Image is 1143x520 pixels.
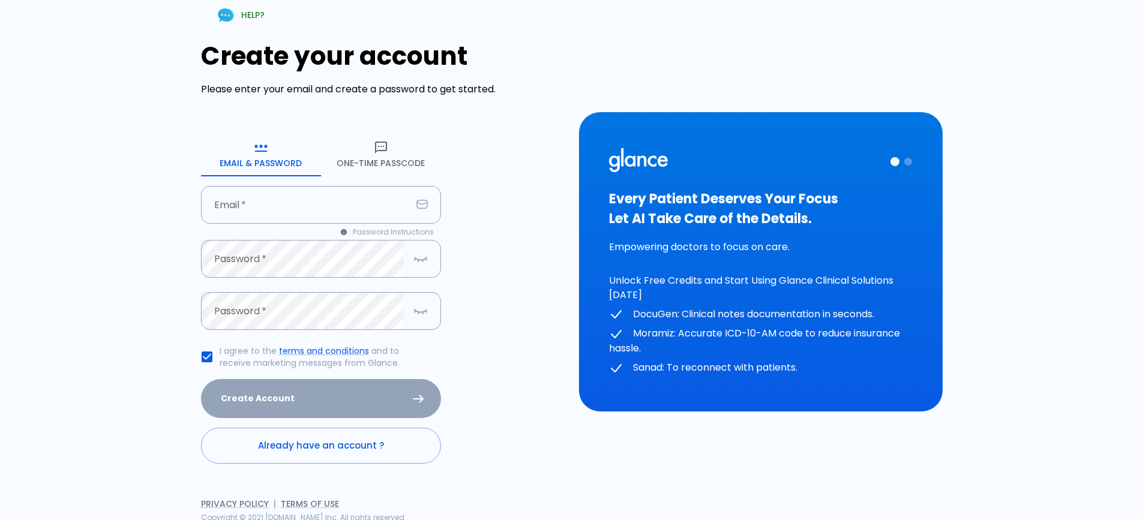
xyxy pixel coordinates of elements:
[609,326,913,356] p: Moramiz: Accurate ICD-10-AM code to reduce insurance hassle.
[220,345,431,369] p: I agree to the and to receive marketing messages from Glance.
[334,224,441,241] button: Password Instructions
[609,360,913,375] p: Sanad: To reconnect with patients.
[279,345,369,357] a: terms and conditions
[215,5,236,26] img: Chat Support
[609,240,913,254] p: Empowering doctors to focus on care.
[609,273,913,302] p: Unlock Free Credits and Start Using Glance Clinical Solutions [DATE]
[201,41,565,71] h1: Create your account
[201,186,412,224] input: your.email@example.com
[201,82,565,97] p: Please enter your email and create a password to get started.
[281,498,339,510] a: Terms of Use
[274,498,276,510] span: |
[321,133,441,176] button: One-Time Passcode
[609,307,913,322] p: DocuGen: Clinical notes documentation in seconds.
[609,189,913,229] h3: Every Patient Deserves Your Focus Let AI Take Care of the Details.
[201,133,321,176] button: Email & Password
[201,498,269,510] a: Privacy Policy
[353,226,434,238] span: Password Instructions
[201,428,441,464] a: Already have an account ?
